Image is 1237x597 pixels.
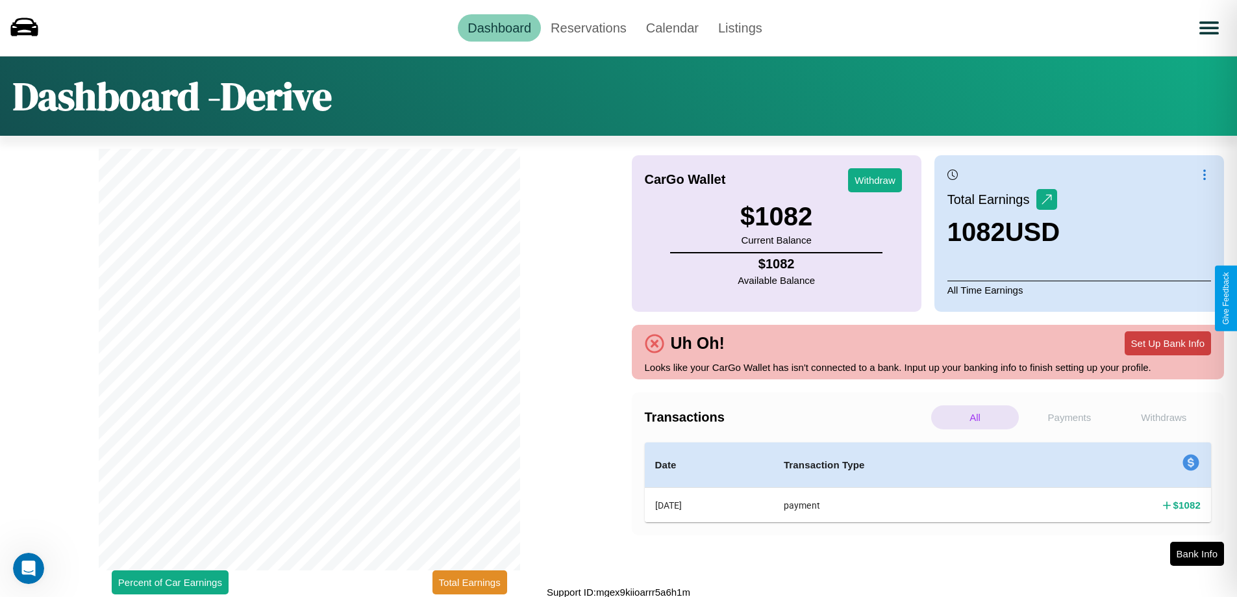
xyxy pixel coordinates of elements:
p: Payments [1025,405,1113,429]
a: Dashboard [458,14,541,42]
h1: Dashboard - Derive [13,70,332,123]
button: Total Earnings [432,570,507,594]
table: simple table [645,442,1212,522]
th: payment [773,488,1047,523]
button: Percent of Car Earnings [112,570,229,594]
h4: Uh Oh! [664,334,731,353]
button: Set Up Bank Info [1125,331,1211,355]
h4: $ 1082 [1173,498,1201,512]
h4: Date [655,457,763,473]
h3: $ 1082 [740,202,812,231]
h4: Transaction Type [784,457,1036,473]
iframe: Intercom live chat [13,553,44,584]
a: Calendar [636,14,708,42]
button: Withdraw [848,168,902,192]
h4: CarGo Wallet [645,172,726,187]
p: All [931,405,1019,429]
p: Available Balance [738,272,815,289]
a: Listings [708,14,772,42]
th: [DATE] [645,488,773,523]
p: Looks like your CarGo Wallet has isn't connected to a bank. Input up your banking info to finish ... [645,359,1212,376]
p: Withdraws [1120,405,1208,429]
a: Reservations [541,14,636,42]
p: Total Earnings [947,188,1036,211]
p: Current Balance [740,231,812,249]
p: All Time Earnings [947,281,1211,299]
h4: $ 1082 [738,257,815,272]
h4: Transactions [645,410,928,425]
div: Give Feedback [1221,272,1231,325]
h3: 1082 USD [947,218,1060,247]
button: Open menu [1191,10,1227,46]
button: Bank Info [1170,542,1224,566]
